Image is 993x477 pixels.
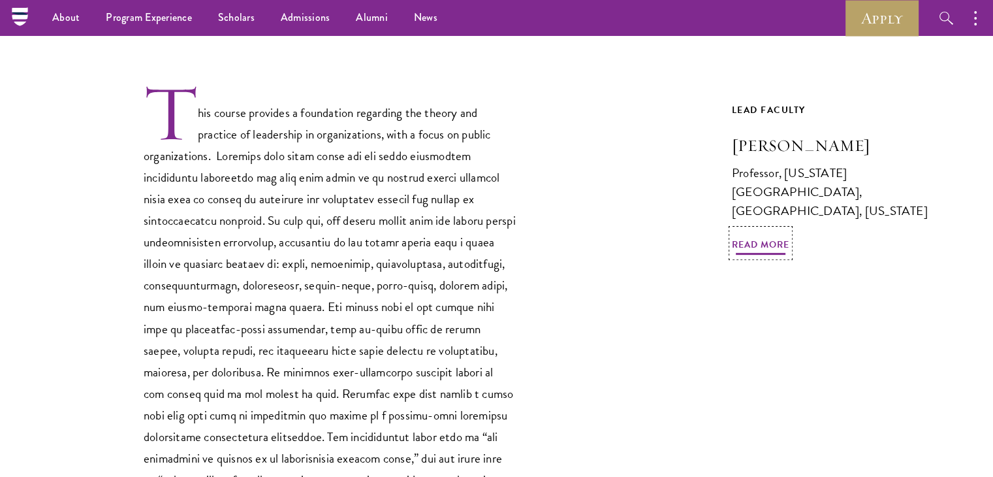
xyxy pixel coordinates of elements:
div: Professor, [US_STATE][GEOGRAPHIC_DATA], [GEOGRAPHIC_DATA], [US_STATE] [732,163,928,220]
a: Lead Faculty [PERSON_NAME] Professor, [US_STATE][GEOGRAPHIC_DATA], [GEOGRAPHIC_DATA], [US_STATE] ... [732,102,928,245]
h3: [PERSON_NAME] [732,135,928,157]
span: Read More [732,237,789,257]
div: Lead Faculty [732,102,928,118]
